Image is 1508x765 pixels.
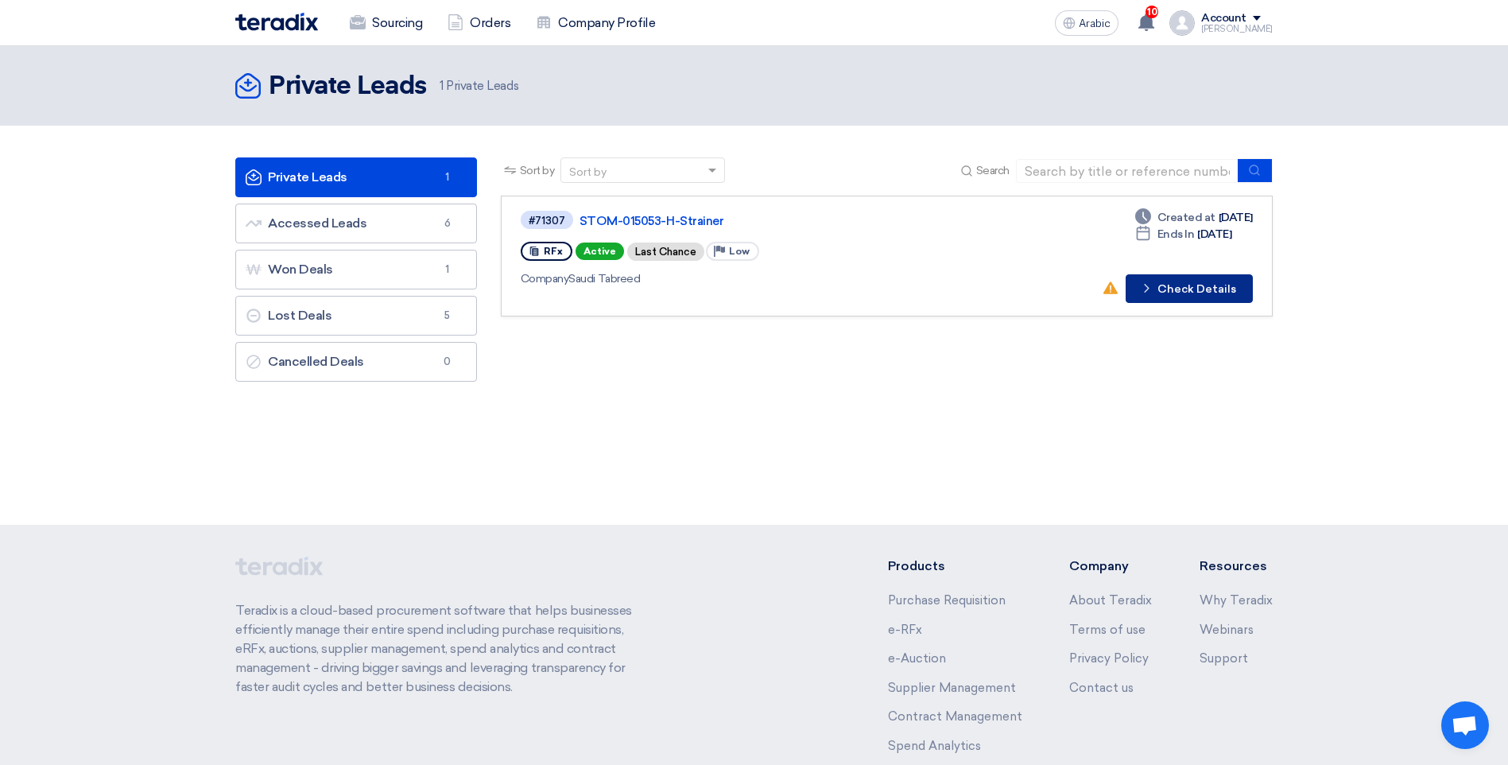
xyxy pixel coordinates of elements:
span: Arabic [1079,18,1111,29]
div: [PERSON_NAME] [1201,25,1273,33]
span: Ends In [1157,226,1195,243]
font: Won Deals [246,262,333,277]
div: Last Chance [627,243,704,261]
a: Terms of use [1069,623,1146,637]
a: Support [1200,651,1248,666]
div: Account [1201,12,1246,25]
div: Open chat [1441,701,1489,749]
span: 10 [1146,6,1158,18]
input: Search by title or reference number [1016,159,1239,183]
span: Created at [1157,209,1215,226]
a: Contract Management [888,709,1022,724]
a: Accessed Leads6 [235,204,477,243]
font: Cancelled Deals [246,354,364,369]
a: Sourcing [337,6,435,41]
font: Check Details [1157,284,1236,295]
font: Accessed Leads [246,216,366,231]
a: About Teradix [1069,593,1152,608]
a: STOM-015053-H-Strainer [580,214,977,228]
a: Supplier Management [888,681,1016,695]
font: Private Leads [246,169,347,184]
a: e-Auction [888,651,946,666]
a: Orders [435,6,523,41]
li: Resources [1200,557,1273,576]
span: Search [976,162,1010,179]
span: RFx [544,246,563,257]
li: Company [1069,557,1152,576]
font: [DATE] [1197,226,1231,243]
font: Saudi Tabreed [521,272,640,285]
a: e-RFx [888,623,922,637]
font: [DATE] [1219,209,1253,226]
a: Lost Deals5 [235,296,477,336]
div: #71307 [529,216,565,226]
a: Won Deals1 [235,250,477,289]
span: 1 [438,169,457,185]
span: Sort by [520,162,555,179]
span: Low [729,246,750,257]
p: Teradix is a cloud-based procurement software that helps businesses efficiently manage their enti... [235,601,650,697]
font: Orders [470,14,510,33]
span: 0 [438,354,457,370]
span: 6 [438,216,457,231]
span: 1 [438,262,457,278]
a: Contact us [1069,681,1134,695]
span: 1 [440,79,444,93]
img: Teradix logo [235,13,318,31]
font: Company Profile [558,14,655,33]
font: Lost Deals [246,308,331,323]
a: Why Teradix [1200,593,1273,608]
button: Check Details [1126,274,1253,303]
span: Active [576,243,624,260]
font: Sourcing [372,14,422,33]
li: Products [888,557,1022,576]
img: profile_test.png [1169,10,1195,36]
span: 5 [438,308,457,324]
a: Cancelled Deals0 [235,342,477,382]
a: Private Leads1 [235,157,477,197]
h2: Private Leads [269,71,427,103]
a: Purchase Requisition [888,593,1006,608]
div: Sort by [569,164,607,181]
button: Arabic [1055,10,1118,36]
a: Privacy Policy [1069,651,1149,666]
a: Webinars [1200,623,1254,637]
a: Spend Analytics [888,739,981,753]
span: Company [521,272,569,285]
font: Private Leads [440,79,518,93]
